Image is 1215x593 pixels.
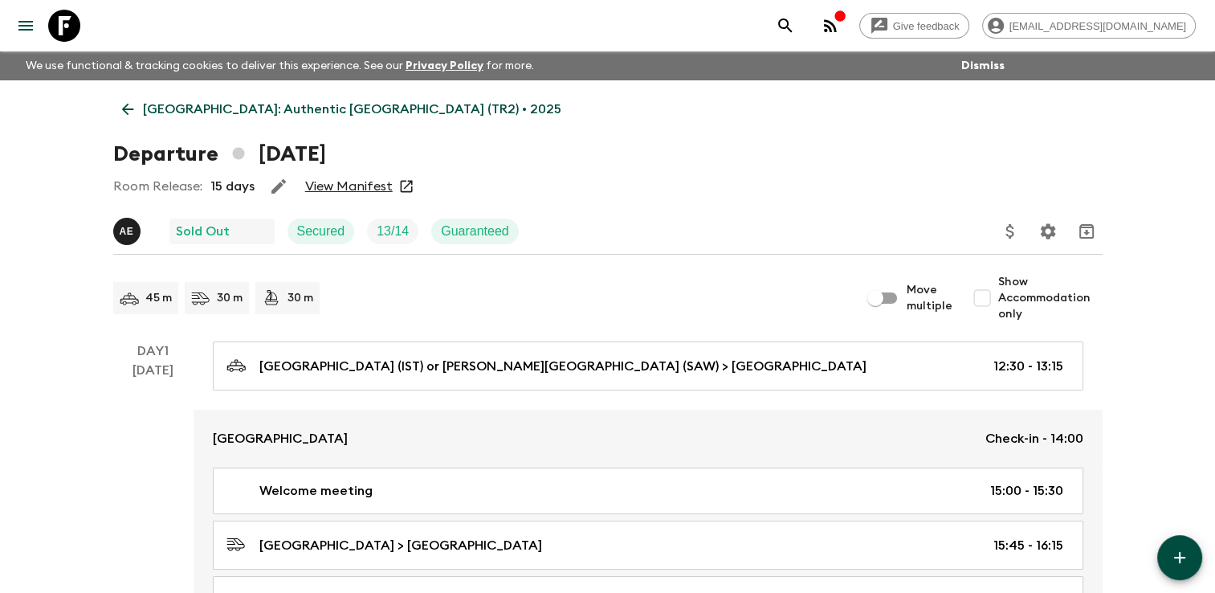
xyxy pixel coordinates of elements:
[859,13,969,39] a: Give feedback
[145,290,172,306] p: 45 m
[143,100,561,119] p: [GEOGRAPHIC_DATA]: Authentic [GEOGRAPHIC_DATA] (TR2) • 2025
[377,222,409,241] p: 13 / 14
[113,223,144,235] span: Alp Edward Watmough
[305,178,393,194] a: View Manifest
[210,177,255,196] p: 15 days
[287,219,355,244] div: Secured
[982,13,1196,39] div: [EMAIL_ADDRESS][DOMAIN_NAME]
[259,536,542,555] p: [GEOGRAPHIC_DATA] > [GEOGRAPHIC_DATA]
[217,290,243,306] p: 30 m
[990,481,1063,501] p: 15:00 - 15:30
[994,215,1026,247] button: Update Price, Early Bird Discount and Costs
[113,218,144,245] button: AE
[287,290,313,306] p: 30 m
[993,357,1063,376] p: 12:30 - 13:15
[769,10,801,42] button: search adventures
[259,481,373,501] p: Welcome meeting
[213,341,1083,391] a: [GEOGRAPHIC_DATA] (IST) or [PERSON_NAME][GEOGRAPHIC_DATA] (SAW) > [GEOGRAPHIC_DATA]12:30 - 13:15
[113,93,570,125] a: [GEOGRAPHIC_DATA]: Authentic [GEOGRAPHIC_DATA] (TR2) • 2025
[176,222,230,241] p: Sold Out
[367,219,418,244] div: Trip Fill
[441,222,509,241] p: Guaranteed
[985,429,1083,448] p: Check-in - 14:00
[1001,20,1195,32] span: [EMAIL_ADDRESS][DOMAIN_NAME]
[1032,215,1064,247] button: Settings
[10,10,42,42] button: menu
[19,51,540,80] p: We use functional & tracking cookies to deliver this experience. See our for more.
[120,225,134,238] p: A E
[113,341,194,361] p: Day 1
[113,177,202,196] p: Room Release:
[1070,215,1103,247] button: Archive (Completed, Cancelled or Unsynced Departures only)
[259,357,866,376] p: [GEOGRAPHIC_DATA] (IST) or [PERSON_NAME][GEOGRAPHIC_DATA] (SAW) > [GEOGRAPHIC_DATA]
[998,274,1103,322] span: Show Accommodation only
[957,55,1009,77] button: Dismiss
[884,20,968,32] span: Give feedback
[297,222,345,241] p: Secured
[194,410,1103,468] a: [GEOGRAPHIC_DATA]Check-in - 14:00
[213,429,348,448] p: [GEOGRAPHIC_DATA]
[907,282,953,314] span: Move multiple
[213,468,1083,514] a: Welcome meeting15:00 - 15:30
[113,138,326,170] h1: Departure [DATE]
[993,536,1063,555] p: 15:45 - 16:15
[213,521,1083,570] a: [GEOGRAPHIC_DATA] > [GEOGRAPHIC_DATA]15:45 - 16:15
[406,60,483,72] a: Privacy Policy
